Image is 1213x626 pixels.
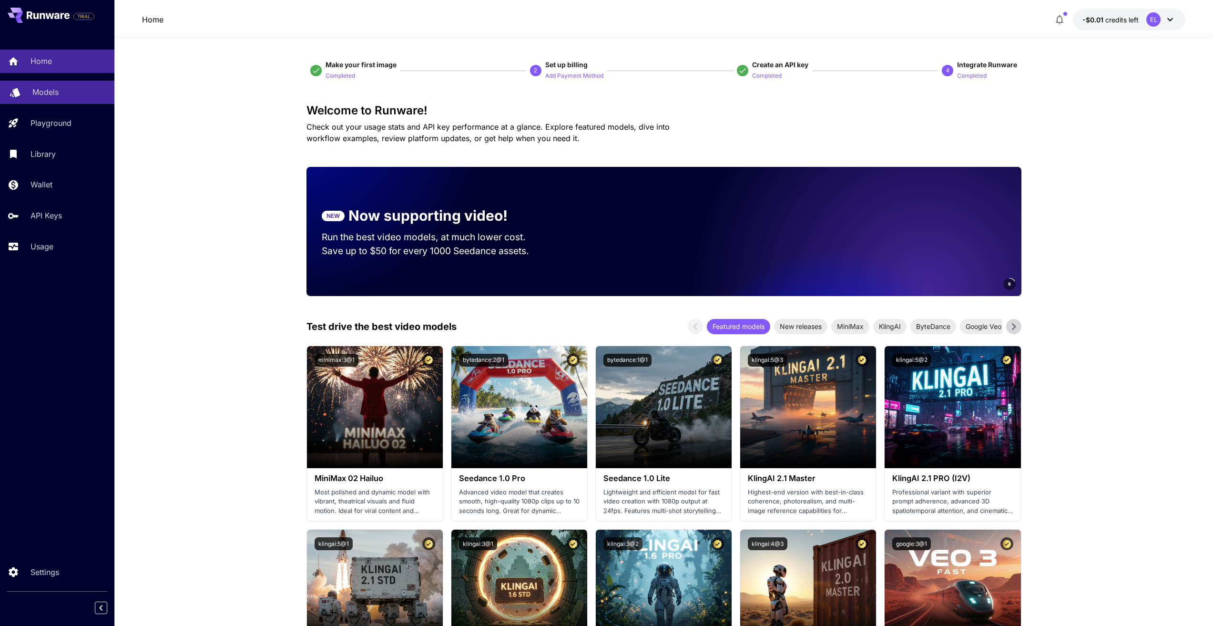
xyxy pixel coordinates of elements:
[707,319,770,334] div: Featured models
[957,72,987,81] p: Completed
[603,474,724,483] h3: Seedance 1.0 Lite
[567,354,580,367] button: Certified Model – Vetted for best performance and includes a commercial license.
[960,319,1007,334] div: Google Veo
[322,244,544,258] p: Save up to $50 for every 1000 Seedance assets.
[142,14,163,25] a: Home
[142,14,163,25] nav: breadcrumb
[31,148,56,160] p: Library
[752,72,782,81] p: Completed
[326,72,355,81] p: Completed
[831,321,869,331] span: MiniMax
[957,70,987,81] button: Completed
[603,537,642,550] button: klingai:3@2
[831,319,869,334] div: MiniMax
[596,346,732,468] img: alt
[31,566,59,578] p: Settings
[1146,12,1161,27] div: EL
[748,354,787,367] button: klingai:5@3
[740,346,876,468] img: alt
[752,61,808,69] span: Create an API key
[322,230,544,244] p: Run the best video models, at much lower cost.
[748,537,787,550] button: klingai:4@3
[545,70,603,81] button: Add Payment Method
[31,117,71,129] p: Playground
[326,70,355,81] button: Completed
[306,319,457,334] p: Test drive the best video models
[711,354,724,367] button: Certified Model – Vetted for best performance and includes a commercial license.
[1000,354,1013,367] button: Certified Model – Vetted for best performance and includes a commercial license.
[892,474,1013,483] h3: KlingAI 2.1 PRO (I2V)
[892,537,931,550] button: google:3@1
[545,61,588,69] span: Set up billing
[1082,16,1105,24] span: -$0.01
[31,210,62,221] p: API Keys
[95,602,107,614] button: Collapse sidebar
[1000,537,1013,550] button: Certified Model – Vetted for best performance and includes a commercial license.
[459,354,508,367] button: bytedance:2@1
[946,66,949,75] p: 4
[74,13,94,20] span: TRIAL
[422,537,435,550] button: Certified Model – Vetted for best performance and includes a commercial license.
[856,537,868,550] button: Certified Model – Vetted for best performance and includes a commercial license.
[748,488,868,516] p: Highest-end version with best-in-class coherence, photorealism, and multi-image reference capabil...
[315,354,358,367] button: minimax:3@1
[892,354,931,367] button: klingai:5@2
[1073,9,1185,31] button: -$0.0077EL
[1105,16,1139,24] span: credits left
[567,537,580,550] button: Certified Model – Vetted for best performance and includes a commercial license.
[459,474,580,483] h3: Seedance 1.0 Pro
[326,61,397,69] span: Make your first image
[957,61,1017,69] span: Integrate Runware
[315,537,353,550] button: klingai:5@1
[910,321,956,331] span: ByteDance
[73,10,94,22] span: Add your payment card to enable full platform functionality.
[603,488,724,516] p: Lightweight and efficient model for fast video creation with 1080p output at 24fps. Features mult...
[32,86,59,98] p: Models
[774,321,827,331] span: New releases
[459,488,580,516] p: Advanced video model that creates smooth, high-quality 1080p clips up to 10 seconds long. Great f...
[603,354,652,367] button: bytedance:1@1
[102,599,114,616] div: Collapse sidebar
[910,319,956,334] div: ByteDance
[885,346,1020,468] img: alt
[873,319,907,334] div: KlingAI
[315,488,435,516] p: Most polished and dynamic model with vibrant, theatrical visuals and fluid motion. Ideal for vira...
[348,205,508,226] p: Now supporting video!
[960,321,1007,331] span: Google Veo
[31,241,53,252] p: Usage
[873,321,907,331] span: KlingAI
[315,474,435,483] h3: MiniMax 02 Hailuo
[306,104,1021,117] h3: Welcome to Runware!
[451,346,587,468] img: alt
[892,488,1013,516] p: Professional variant with superior prompt adherence, advanced 3D spatiotemporal attention, and ci...
[707,321,770,331] span: Featured models
[1008,280,1011,287] span: 6
[711,537,724,550] button: Certified Model – Vetted for best performance and includes a commercial license.
[422,354,435,367] button: Certified Model – Vetted for best performance and includes a commercial license.
[459,537,497,550] button: klingai:3@1
[31,179,52,190] p: Wallet
[856,354,868,367] button: Certified Model – Vetted for best performance and includes a commercial license.
[306,122,670,143] span: Check out your usage stats and API key performance at a glance. Explore featured models, dive int...
[534,66,537,75] p: 2
[1082,15,1139,25] div: -$0.0077
[545,72,603,81] p: Add Payment Method
[326,212,340,220] p: NEW
[307,346,443,468] img: alt
[774,319,827,334] div: New releases
[748,474,868,483] h3: KlingAI 2.1 Master
[752,70,782,81] button: Completed
[31,55,52,67] p: Home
